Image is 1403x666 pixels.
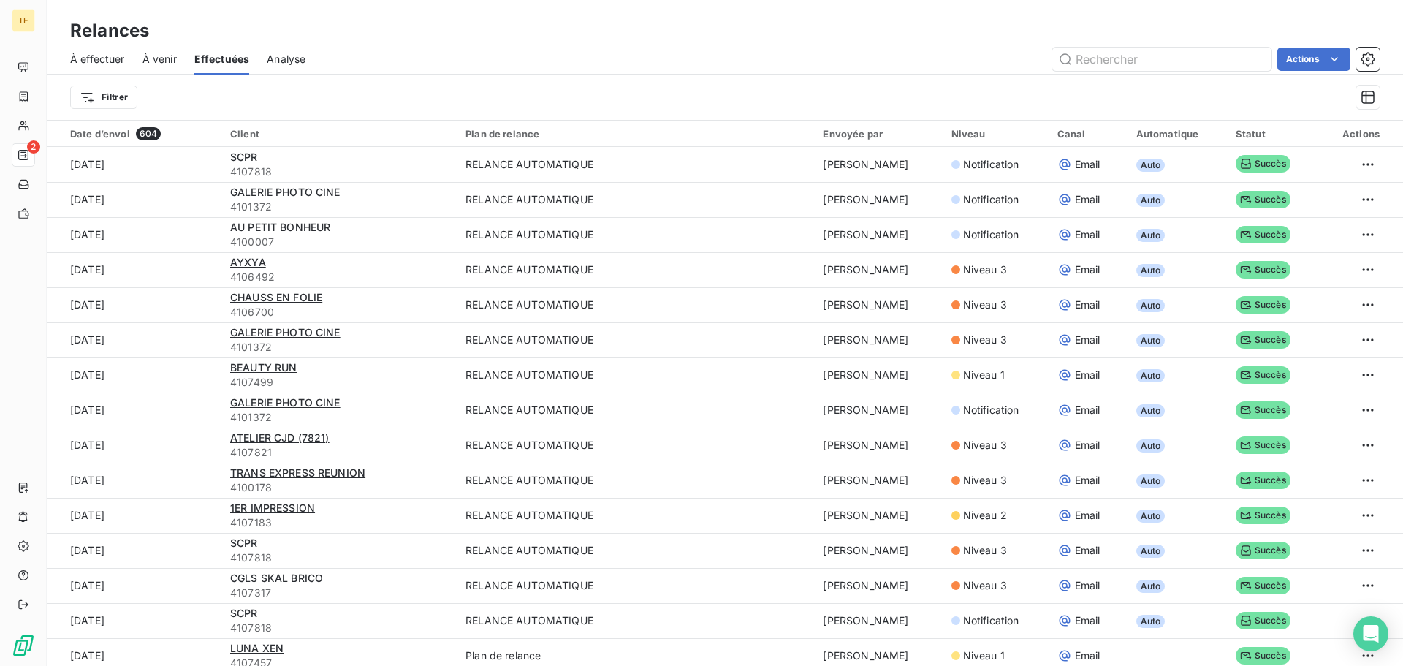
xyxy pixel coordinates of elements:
span: Auto [1136,299,1166,312]
span: Niveau 2 [963,508,1007,523]
span: Auto [1136,615,1166,628]
td: RELANCE AUTOMATIQUE [457,603,814,638]
input: Rechercher [1052,48,1271,71]
span: Succès [1236,296,1290,314]
span: 4100007 [230,235,448,249]
div: Statut [1236,128,1308,140]
td: [DATE] [47,393,221,428]
span: Email [1075,438,1100,453]
span: Email [1075,192,1100,207]
span: Notification [963,157,1019,172]
span: 4107499 [230,375,448,390]
img: Logo LeanPay [12,634,35,657]
span: Email [1075,368,1100,382]
td: [DATE] [47,428,221,463]
span: Auto [1136,334,1166,347]
span: Auto [1136,545,1166,558]
span: ATELIER CJD (7821) [230,431,330,444]
td: [DATE] [47,252,221,287]
span: Auto [1136,159,1166,172]
span: SCPR [230,537,258,549]
span: Niveau 3 [963,438,1007,453]
span: Auto [1136,229,1166,242]
td: [PERSON_NAME] [814,568,942,603]
span: GALERIE PHOTO CINE [230,186,341,198]
span: Auto [1136,369,1166,382]
span: Succès [1236,472,1290,489]
span: 1ER IMPRESSION [230,502,315,514]
td: [DATE] [47,287,221,322]
span: Succès [1236,577,1290,594]
td: RELANCE AUTOMATIQUE [457,322,814,357]
span: Niveau 3 [963,543,1007,558]
span: Effectuées [194,52,250,67]
div: Actions [1326,128,1380,140]
td: [PERSON_NAME] [814,287,942,322]
td: [DATE] [47,463,221,498]
span: Niveau 3 [963,262,1007,277]
td: [PERSON_NAME] [814,498,942,533]
td: [DATE] [47,357,221,393]
span: 4107821 [230,445,448,460]
div: TE [12,9,35,32]
span: TRANS EXPRESS REUNION [230,466,365,479]
span: Auto [1136,404,1166,417]
button: Filtrer [70,86,137,109]
td: [PERSON_NAME] [814,322,942,357]
td: [PERSON_NAME] [814,252,942,287]
span: GALERIE PHOTO CINE [230,326,341,338]
span: Succès [1236,331,1290,349]
td: [PERSON_NAME] [814,217,942,252]
div: Plan de relance [465,128,805,140]
td: [DATE] [47,217,221,252]
span: Succès [1236,436,1290,454]
span: Succès [1236,261,1290,279]
span: 4107183 [230,515,448,530]
span: SCPR [230,151,258,163]
span: SCPR [230,607,258,619]
span: 4106492 [230,270,448,284]
span: À effectuer [70,52,125,67]
td: [PERSON_NAME] [814,533,942,568]
span: Notification [963,403,1019,417]
span: Email [1075,613,1100,628]
span: Niveau 1 [963,648,1005,663]
td: [PERSON_NAME] [814,463,942,498]
td: RELANCE AUTOMATIQUE [457,533,814,568]
span: Succès [1236,226,1290,243]
span: Notification [963,227,1019,242]
span: AU PETIT BONHEUR [230,221,330,233]
div: Envoyée par [823,128,933,140]
div: Open Intercom Messenger [1353,616,1388,651]
td: [DATE] [47,322,221,357]
td: RELANCE AUTOMATIQUE [457,463,814,498]
td: [DATE] [47,147,221,182]
span: Auto [1136,580,1166,593]
td: RELANCE AUTOMATIQUE [457,393,814,428]
td: RELANCE AUTOMATIQUE [457,147,814,182]
span: 4100178 [230,480,448,495]
h3: Relances [70,18,149,44]
span: Email [1075,578,1100,593]
td: RELANCE AUTOMATIQUE [457,428,814,463]
span: Auto [1136,474,1166,488]
td: [PERSON_NAME] [814,147,942,182]
td: [PERSON_NAME] [814,182,942,217]
td: [PERSON_NAME] [814,428,942,463]
td: [PERSON_NAME] [814,357,942,393]
span: Niveau 3 [963,333,1007,347]
span: Niveau 3 [963,578,1007,593]
span: Succès [1236,612,1290,629]
span: À venir [142,52,177,67]
span: Succès [1236,155,1290,173]
span: Auto [1136,510,1166,523]
span: Succès [1236,191,1290,208]
span: Email [1075,508,1100,523]
span: 4106700 [230,305,448,319]
span: Email [1075,157,1100,172]
span: 4101372 [230,340,448,355]
span: Niveau 1 [963,368,1005,382]
span: Email [1075,403,1100,417]
td: RELANCE AUTOMATIQUE [457,217,814,252]
span: Auto [1136,439,1166,453]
